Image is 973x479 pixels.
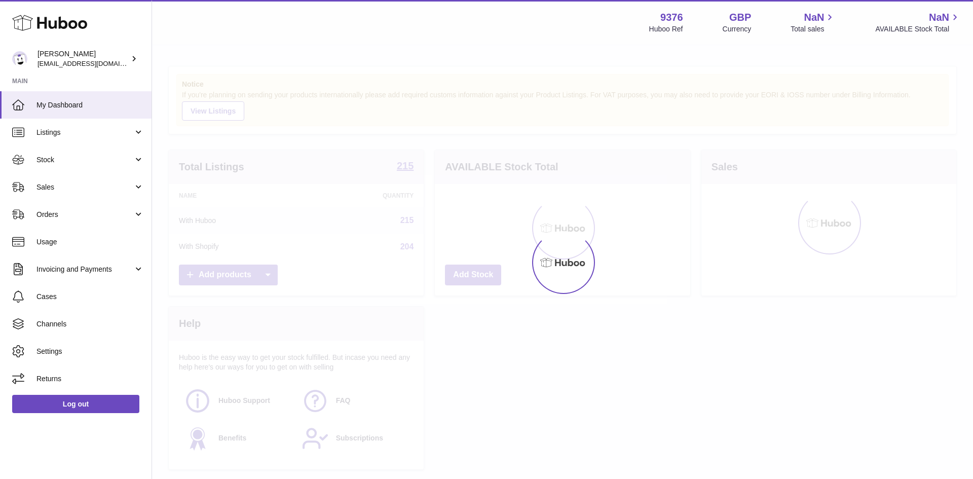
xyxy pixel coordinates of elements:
a: NaN Total sales [791,11,836,34]
strong: 9376 [660,11,683,24]
span: Listings [36,128,133,137]
a: NaN AVAILABLE Stock Total [875,11,961,34]
span: Sales [36,182,133,192]
span: Settings [36,347,144,356]
span: Returns [36,374,144,384]
span: Orders [36,210,133,219]
div: [PERSON_NAME] [38,49,129,68]
strong: GBP [729,11,751,24]
img: internalAdmin-9376@internal.huboo.com [12,51,27,66]
span: Cases [36,292,144,302]
span: My Dashboard [36,100,144,110]
span: [EMAIL_ADDRESS][DOMAIN_NAME] [38,59,149,67]
span: NaN [929,11,949,24]
span: Stock [36,155,133,165]
span: Invoicing and Payments [36,265,133,274]
span: Total sales [791,24,836,34]
div: Currency [723,24,752,34]
div: Huboo Ref [649,24,683,34]
span: Usage [36,237,144,247]
span: Channels [36,319,144,329]
a: Log out [12,395,139,413]
span: NaN [804,11,824,24]
span: AVAILABLE Stock Total [875,24,961,34]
